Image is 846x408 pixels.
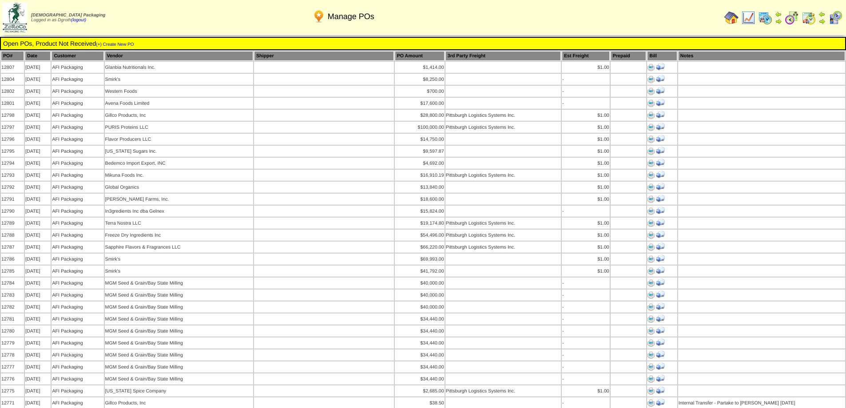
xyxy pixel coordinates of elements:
[25,242,51,253] td: [DATE]
[562,337,610,349] td: -
[395,364,444,370] div: $34,440.00
[3,3,27,32] img: zoroco-logo-small.webp
[395,185,444,190] div: $13,840.00
[105,289,253,301] td: MGM Seed & Grain/Bay State Milling
[647,76,655,83] img: Print
[52,146,103,157] td: AFI Packaging
[395,400,444,406] div: $38.50
[395,149,444,154] div: $9,597.87
[1,313,24,325] td: 12781
[328,12,374,21] span: Manage POs
[445,385,561,396] td: Pittsburgh Logistics Systems Inc.
[647,364,655,371] img: Print
[25,277,51,289] td: [DATE]
[647,88,655,95] img: Print
[395,317,444,322] div: $34,440.00
[1,301,24,313] td: 12782
[724,11,739,25] img: home.gif
[25,325,51,337] td: [DATE]
[52,337,103,349] td: AFI Packaging
[25,146,51,157] td: [DATE]
[395,161,444,166] div: $4,692.00
[1,277,24,289] td: 12784
[445,51,561,61] th: 3rd Party Freight
[52,194,103,205] td: AFI Packaging
[1,349,24,360] td: 12778
[647,292,655,299] img: Print
[395,376,444,382] div: $34,440.00
[52,98,103,109] td: AFI Packaging
[25,349,51,360] td: [DATE]
[395,293,444,298] div: $40,000.00
[25,361,51,372] td: [DATE]
[395,388,444,394] div: $2,685.00
[105,325,253,337] td: MGM Seed & Grain/Bay State Milling
[52,349,103,360] td: AFI Packaging
[395,221,444,226] div: $19,174.80
[1,62,24,73] td: 12807
[52,62,103,73] td: AFI Packaging
[105,218,253,229] td: Terra Nostra LLC
[656,134,665,143] img: Print Receiving Document
[105,134,253,145] td: Flavor Producers LLC
[445,230,561,241] td: Pittsburgh Logistics Systems Inc.
[105,242,253,253] td: Sapphire Flavors & Fragrances LLC
[647,244,655,251] img: Print
[656,302,665,311] img: Print Receiving Document
[1,289,24,301] td: 12783
[105,98,253,109] td: Avena Foods Limited
[25,134,51,145] td: [DATE]
[395,341,444,346] div: $34,440.00
[25,313,51,325] td: [DATE]
[562,221,609,226] div: $1.00
[105,361,253,372] td: MGM Seed & Grain/Bay State Milling
[1,158,24,169] td: 12794
[25,337,51,349] td: [DATE]
[1,325,24,337] td: 12780
[105,313,253,325] td: MGM Seed & Grain/Bay State Milling
[562,65,609,70] div: $1.00
[105,86,253,97] td: Western Foods
[395,305,444,310] div: $40,000.00
[52,254,103,265] td: AFI Packaging
[656,314,665,323] img: Print Receiving Document
[1,194,24,205] td: 12791
[105,373,253,384] td: MGM Seed & Grain/Bay State Milling
[1,146,24,157] td: 12795
[785,11,799,25] img: calendarblend.gif
[656,362,665,371] img: Print Receiving Document
[25,110,51,121] td: [DATE]
[1,170,24,181] td: 12793
[656,254,665,263] img: Print Receiving Document
[395,209,444,214] div: $15,824.00
[25,265,51,277] td: [DATE]
[395,281,444,286] div: $40,000.00
[562,373,610,384] td: -
[395,353,444,358] div: $34,440.00
[1,361,24,372] td: 12777
[395,245,444,250] div: $66,220.00
[105,51,253,61] th: Vendor
[395,137,444,142] div: $14,750.00
[52,325,103,337] td: AFI Packaging
[52,373,103,384] td: AFI Packaging
[656,230,665,239] img: Print Receiving Document
[647,184,655,191] img: Print
[52,86,103,97] td: AFI Packaging
[52,230,103,241] td: AFI Packaging
[562,98,610,109] td: -
[1,254,24,265] td: 12786
[562,289,610,301] td: -
[678,51,845,61] th: Notes
[25,254,51,265] td: [DATE]
[647,136,655,143] img: Print
[312,9,326,24] img: po.png
[647,196,655,203] img: Print
[25,86,51,97] td: [DATE]
[647,376,655,383] img: Print
[52,122,103,133] td: AFI Packaging
[562,197,609,202] div: $1.00
[562,161,609,166] div: $1.00
[562,137,609,142] div: $1.00
[1,51,24,61] th: PO#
